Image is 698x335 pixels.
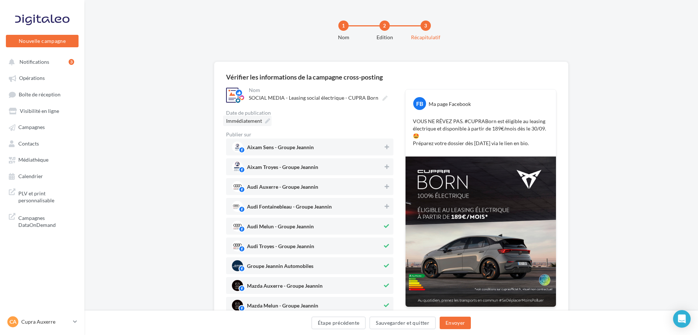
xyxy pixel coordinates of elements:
span: Audi Melun - Groupe Jeannin [247,224,314,232]
div: 3 [69,59,74,65]
a: Campagnes [4,120,80,133]
button: Envoyer [440,317,471,329]
span: Immédiatement [226,118,262,124]
p: VOUS NE RÊVEZ PAS. #CUPRABorn est éligible au leasing électrique et disponible à partir de 189€/m... [413,118,549,147]
span: Calendrier [18,173,43,179]
span: Campagnes [18,124,45,130]
span: Audi Fontainebleau - Groupe Jeannin [247,204,332,212]
div: Publier sur [226,132,393,137]
span: Audi Auxerre - Groupe Jeannin [247,184,318,192]
a: Campagnes DataOnDemand [4,210,80,232]
div: 2 [379,21,390,31]
div: 1 [338,21,349,31]
button: Notifications 3 [4,55,77,68]
div: Nom [320,34,367,41]
span: Groupe Jeannin Automobiles [247,264,313,272]
span: Contacts [18,140,39,147]
div: Vérifier les informations de la campagne cross-posting [226,74,383,80]
span: PLV et print personnalisable [18,188,76,204]
span: Aixam Troyes - Groupe Jeannin [247,165,318,173]
span: CA [10,318,17,325]
span: Boîte de réception [19,91,61,97]
a: Médiathèque [4,153,80,166]
p: Cupra Auxerre [21,318,70,325]
a: Calendrier [4,169,80,183]
a: Visibilité en ligne [4,104,80,117]
button: Nouvelle campagne [6,35,79,47]
div: Open Intercom Messenger [673,310,691,328]
div: FB [413,97,426,110]
span: Aixam Sens - Groupe Jeannin [247,145,314,153]
span: SOCIAL MEDIA - Leasing social électrique - CUPRA Born [249,95,378,101]
span: Médiathèque [18,157,48,163]
span: Campagnes DataOnDemand [18,213,76,229]
div: Date de publication [226,110,393,115]
div: 3 [421,21,431,31]
div: Ma page Facebook [429,100,471,108]
div: Edition [361,34,408,41]
span: Mazda Melun - Groupe Jeannin [247,303,318,311]
span: Visibilité en ligne [20,108,59,114]
a: CA Cupra Auxerre [6,315,79,329]
div: La prévisualisation est non-contractuelle [405,307,556,317]
a: PLV et print personnalisable [4,185,80,207]
a: Opérations [4,71,80,84]
div: Récapitulatif [402,34,449,41]
div: Nom [249,88,392,93]
span: Mazda Auxerre - Groupe Jeannin [247,283,323,291]
a: Contacts [4,137,80,150]
button: Sauvegarder et quitter [370,317,436,329]
span: Audi Troyes - Groupe Jeannin [247,244,314,252]
span: Opérations [19,75,45,81]
a: Boîte de réception [4,88,80,101]
button: Étape précédente [312,317,366,329]
span: Notifications [19,59,49,65]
